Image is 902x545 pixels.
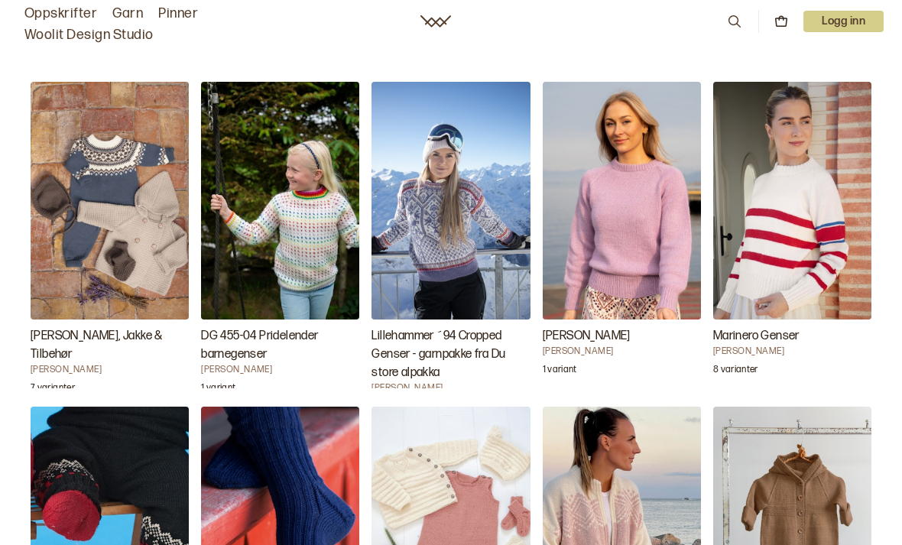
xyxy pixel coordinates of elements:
[372,82,530,388] a: Lillehammer ´94 Cropped Genser - garnpakke fra Du store alpakka
[31,82,189,320] img: Kari HaugenLinus Dress, Jakke & Tilbehør
[31,327,189,364] h3: [PERSON_NAME], Jakke & Tilbehør
[201,327,359,364] h3: DG 455-04 Pridelender barnegenser
[112,3,143,24] a: Garn
[543,327,701,345] h3: [PERSON_NAME]
[372,382,530,394] h4: [PERSON_NAME]
[201,382,235,397] p: 1 variant
[201,82,359,320] img: Hrönn JónsdóttirDG 455-04 Pridelender barnegenser
[713,364,758,379] p: 8 varianter
[420,15,451,28] a: Woolit
[543,82,701,320] img: Ane Kydland ThomassenSoffi genser
[24,24,154,46] a: Woolit Design Studio
[31,364,189,376] h4: [PERSON_NAME]
[713,327,871,345] h3: Marinero Genser
[543,82,701,388] a: Soffi genser
[158,3,198,24] a: Pinner
[31,382,75,397] p: 7 varianter
[31,82,189,388] a: Linus Dress, Jakke & Tilbehør
[803,11,884,32] button: User dropdown
[713,82,871,388] a: Marinero Genser
[713,345,871,358] h4: [PERSON_NAME]
[201,364,359,376] h4: [PERSON_NAME]
[543,364,577,379] p: 1 variant
[543,345,701,358] h4: [PERSON_NAME]
[372,327,530,382] h3: Lillehammer ´94 Cropped Genser - garnpakke fra Du store alpakka
[803,11,884,32] p: Logg inn
[24,3,97,24] a: Oppskrifter
[372,82,530,320] img: Margaretha FinsethLillehammer ´94 Cropped Genser - garnpakke fra Du store alpakka
[201,82,359,388] a: DG 455-04 Pridelender barnegenser
[713,82,871,320] img: Ane Kydland ThomassenMarinero Genser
